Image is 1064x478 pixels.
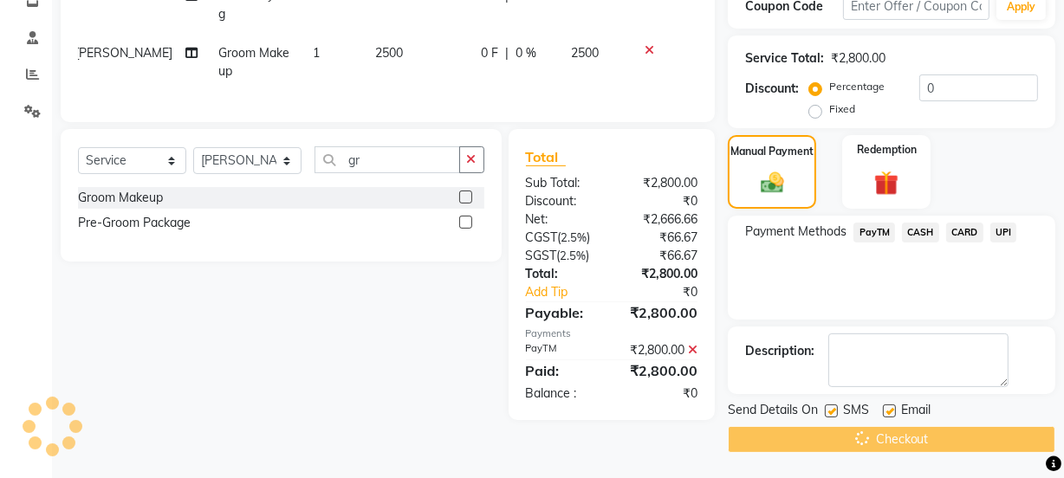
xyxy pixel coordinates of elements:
[481,44,498,62] span: 0 F
[612,210,710,229] div: ₹2,666.66
[516,44,536,62] span: 0 %
[612,360,710,381] div: ₹2,800.00
[375,45,403,61] span: 2500
[513,229,612,247] div: ( )
[853,223,895,242] span: PayTM
[561,249,587,262] span: 2.5%
[857,142,917,158] label: Redemption
[78,189,163,207] div: Groom Makeup
[526,248,557,263] span: SGST
[612,265,710,283] div: ₹2,800.00
[866,168,906,198] img: _gift.svg
[612,247,710,265] div: ₹66.67
[315,146,460,173] input: Search or Scan
[75,45,172,61] span: [PERSON_NAME]
[745,80,799,98] div: Discount:
[745,49,824,68] div: Service Total:
[505,44,509,62] span: |
[843,401,869,423] span: SMS
[730,144,814,159] label: Manual Payment
[513,341,612,359] div: PayTM
[218,45,289,79] span: Groom Makeup
[612,229,710,247] div: ₹66.67
[313,45,320,61] span: 1
[561,230,587,244] span: 2.5%
[513,192,612,210] div: Discount:
[901,401,931,423] span: Email
[513,302,612,323] div: Payable:
[829,79,885,94] label: Percentage
[571,45,599,61] span: 2500
[831,49,886,68] div: ₹2,800.00
[513,265,612,283] div: Total:
[612,341,710,359] div: ₹2,800.00
[612,302,710,323] div: ₹2,800.00
[612,174,710,192] div: ₹2,800.00
[829,101,855,117] label: Fixed
[526,229,558,245] span: CGST
[902,223,939,242] span: CASH
[513,210,612,229] div: Net:
[990,223,1017,242] span: UPI
[513,174,612,192] div: Sub Total:
[612,192,710,210] div: ₹0
[78,214,191,232] div: Pre-Groom Package
[526,148,566,166] span: Total
[946,223,983,242] span: CARD
[526,326,698,341] div: Payments
[754,170,791,197] img: _cash.svg
[745,223,847,241] span: Payment Methods
[513,360,612,381] div: Paid:
[513,384,612,403] div: Balance :
[728,401,818,423] span: Send Details On
[612,384,710,403] div: ₹0
[745,342,814,360] div: Description:
[513,283,628,301] a: Add Tip
[628,283,710,301] div: ₹0
[513,247,612,265] div: ( )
